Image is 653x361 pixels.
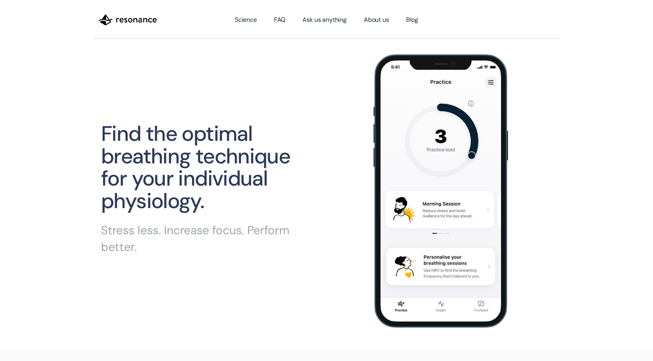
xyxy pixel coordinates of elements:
a: Blog [398,9,427,31]
h1: Find the optimal breathing technique for your individual physiology. [101,123,316,212]
p: Stress less. Increase focus. Perform better. [101,222,316,256]
a: About us [355,9,398,31]
a: Ask us anything [294,9,355,31]
a: FAQ [265,9,294,31]
img: An app screenshot showing realtime heart rate data [374,54,516,328]
a: home [93,8,162,32]
a: Science [226,9,265,31]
